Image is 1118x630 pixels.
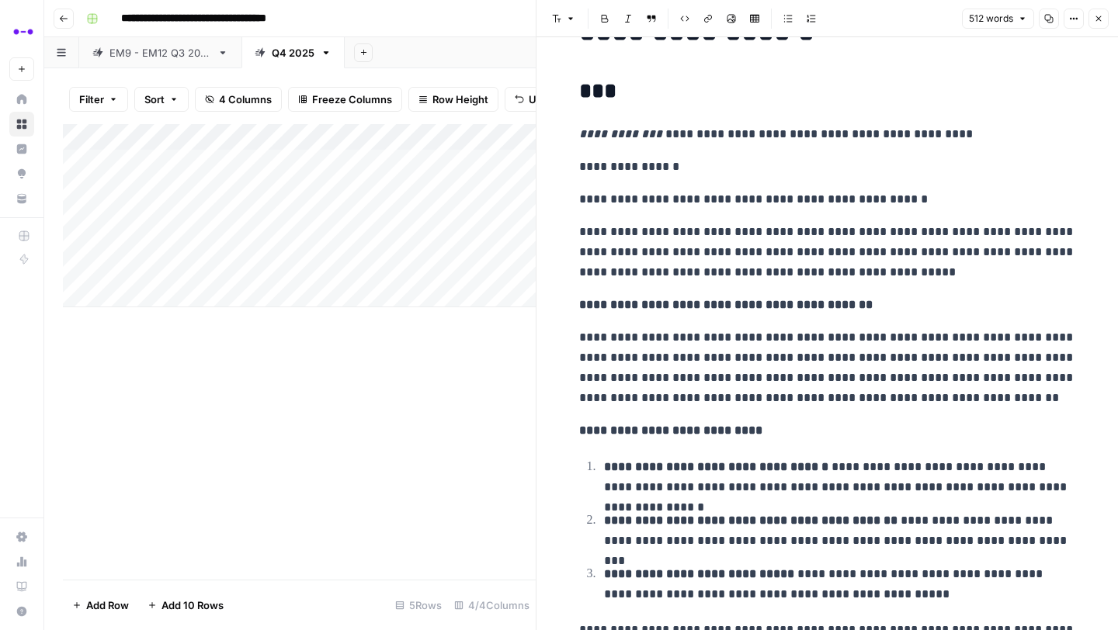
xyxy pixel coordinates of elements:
span: Add 10 Rows [161,597,224,613]
button: Row Height [408,87,498,112]
span: Freeze Columns [312,92,392,107]
a: Learning Hub [9,574,34,599]
span: 4 Columns [219,92,272,107]
a: Your Data [9,186,34,211]
div: Q4 2025 [272,45,314,61]
a: Insights [9,137,34,161]
button: Sort [134,87,189,112]
a: Settings [9,524,34,549]
button: 512 words [962,9,1034,29]
button: Add 10 Rows [138,593,233,618]
div: 4/4 Columns [448,593,536,618]
span: Row Height [432,92,488,107]
div: 5 Rows [389,593,448,618]
a: Usage [9,549,34,574]
button: 4 Columns [195,87,282,112]
button: Undo [505,87,565,112]
button: Freeze Columns [288,87,402,112]
a: Opportunities [9,161,34,186]
a: EM9 - EM12 Q3 2025 [79,37,241,68]
button: Filter [69,87,128,112]
button: Add Row [63,593,138,618]
div: EM9 - EM12 Q3 2025 [109,45,211,61]
button: Help + Support [9,599,34,624]
button: Workspace: Abacum [9,12,34,51]
a: Home [9,87,34,112]
img: Abacum Logo [9,18,37,46]
span: Sort [144,92,165,107]
span: Add Row [86,597,129,613]
a: Browse [9,112,34,137]
a: Q4 2025 [241,37,345,68]
span: Filter [79,92,104,107]
span: 512 words [969,12,1013,26]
